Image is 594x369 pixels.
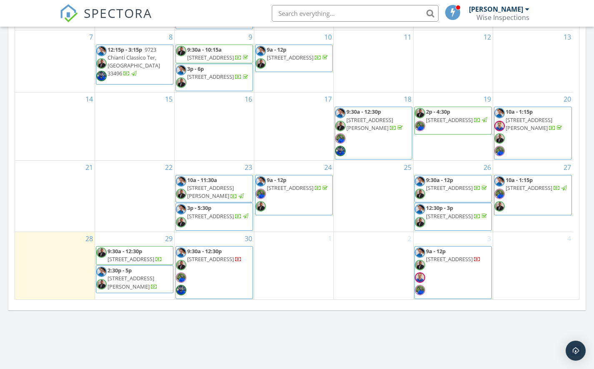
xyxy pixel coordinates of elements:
[494,175,572,215] a: 10a - 1:15p [STREET_ADDRESS]
[414,175,492,202] a: 9:30a - 12p [STREET_ADDRESS]
[426,184,473,192] span: [STREET_ADDRESS]
[163,232,174,245] a: Go to September 29, 2025
[60,4,78,22] img: The Best Home Inspection Software - Spectora
[174,161,254,232] td: Go to September 23, 2025
[176,217,186,227] img: peter_salazar_photo.png
[402,30,413,44] a: Go to September 11, 2025
[426,116,473,124] span: [STREET_ADDRESS]
[482,161,493,174] a: Go to September 26, 2025
[176,285,186,295] img: thierry_3.png
[415,189,425,199] img: peter_salazar_photo.png
[346,116,393,132] span: [STREET_ADDRESS][PERSON_NAME]
[415,108,425,118] img: peter_salazar_photo.png
[334,92,414,161] td: Go to September 18, 2025
[255,175,333,215] a: 9a - 12p [STREET_ADDRESS]
[476,13,529,22] div: Wise Inspections
[254,232,333,299] td: Go to October 1, 2025
[187,204,211,212] span: 3p - 5:30p
[562,161,573,174] a: Go to September 27, 2025
[243,161,254,174] a: Go to September 23, 2025
[426,247,481,263] a: 9a - 12p [STREET_ADDRESS]
[335,133,346,144] img: michael_s.jpg
[323,92,333,106] a: Go to September 17, 2025
[176,272,186,283] img: michael_s.jpg
[334,161,414,232] td: Go to September 25, 2025
[334,30,414,92] td: Go to September 11, 2025
[187,204,250,219] a: 3p - 5:30p [STREET_ADDRESS]
[108,46,160,77] span: 9723 Chianti Classico Ter, [GEOGRAPHIC_DATA] 33496
[175,203,253,230] a: 3p - 5:30p [STREET_ADDRESS]
[247,30,254,44] a: Go to September 9, 2025
[486,232,493,245] a: Go to October 3, 2025
[415,285,425,295] img: michael_s.jpg
[108,274,154,290] span: [STREET_ADDRESS][PERSON_NAME]
[323,161,333,174] a: Go to September 24, 2025
[108,255,154,263] span: [STREET_ADDRESS]
[335,108,346,118] img: pw_profile_shot.png
[493,30,573,92] td: Go to September 13, 2025
[415,176,425,187] img: pw_profile_shot.png
[267,184,313,192] span: [STREET_ADDRESS]
[402,92,413,106] a: Go to September 18, 2025
[402,161,413,174] a: Go to September 25, 2025
[267,176,329,192] a: 9a - 12p [STREET_ADDRESS]
[562,92,573,106] a: Go to September 20, 2025
[494,133,505,144] img: peter_salazar_photo.png
[272,5,439,22] input: Search everything...
[108,46,160,77] a: 12:15p - 3:15p 9723 Chianti Classico Ter, [GEOGRAPHIC_DATA] 33496
[95,92,174,161] td: Go to September 15, 2025
[494,108,505,118] img: pw_profile_shot.png
[96,279,107,289] img: peter_salazar_photo.png
[176,204,186,214] img: pw_profile_shot.png
[414,203,492,230] a: 12:30p - 3p [STREET_ADDRESS]
[187,247,242,263] a: 9:30a - 12:30p [STREET_ADDRESS]
[175,45,253,63] a: 9:30a - 10:15a [STREET_ADDRESS]
[493,92,573,161] td: Go to September 20, 2025
[335,107,412,160] a: 9:30a - 12:30p [STREET_ADDRESS][PERSON_NAME]
[335,121,346,131] img: peter_salazar_photo.png
[108,46,142,53] span: 12:15p - 3:15p
[96,267,107,277] img: pw_profile_shot.png
[167,30,174,44] a: Go to September 8, 2025
[163,161,174,174] a: Go to September 22, 2025
[426,108,450,115] span: 2p - 4:30p
[415,217,425,227] img: peter_salazar_photo.png
[96,247,107,258] img: peter_salazar_photo.png
[493,232,573,299] td: Go to October 4, 2025
[267,176,286,184] span: 9a - 12p
[506,116,552,132] span: [STREET_ADDRESS][PERSON_NAME]
[187,255,234,263] span: [STREET_ADDRESS]
[187,184,234,199] span: [STREET_ADDRESS][PERSON_NAME]
[84,4,152,22] span: SPECTORA
[176,189,186,199] img: peter_salazar_photo.png
[187,65,250,80] a: 3p - 6p [STREET_ADDRESS]
[256,201,266,212] img: peter_salazar_photo.png
[414,232,493,299] td: Go to October 3, 2025
[326,232,333,245] a: Go to October 1, 2025
[493,161,573,232] td: Go to September 27, 2025
[84,232,95,245] a: Go to September 28, 2025
[254,30,333,92] td: Go to September 10, 2025
[96,45,173,85] a: 12:15p - 3:15p 9723 Chianti Classico Ter, [GEOGRAPHIC_DATA] 33496
[415,247,425,258] img: pw_profile_shot.png
[15,161,95,232] td: Go to September 21, 2025
[426,176,453,184] span: 9:30a - 12p
[176,260,186,270] img: peter_salazar_photo.png
[415,260,425,270] img: peter_salazar_photo.png
[108,247,162,263] a: 9:30a - 12:30p [STREET_ADDRESS]
[562,30,573,44] a: Go to September 13, 2025
[415,272,425,283] img: jason_sch.png
[494,107,572,160] a: 10a - 1:15p [STREET_ADDRESS][PERSON_NAME]
[494,201,505,212] img: peter_salazar_photo.png
[96,58,107,69] img: peter_salazar_photo.png
[96,265,173,293] a: 2:30p - 5p [STREET_ADDRESS][PERSON_NAME]
[406,232,413,245] a: Go to October 2, 2025
[176,176,186,187] img: pw_profile_shot.png
[426,255,473,263] span: [STREET_ADDRESS]
[346,108,404,131] a: 9:30a - 12:30p [STREET_ADDRESS][PERSON_NAME]
[334,232,414,299] td: Go to October 2, 2025
[256,46,266,56] img: pw_profile_shot.png
[506,176,533,184] span: 10a - 1:15p
[175,246,253,299] a: 9:30a - 12:30p [STREET_ADDRESS]
[254,161,333,232] td: Go to September 24, 2025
